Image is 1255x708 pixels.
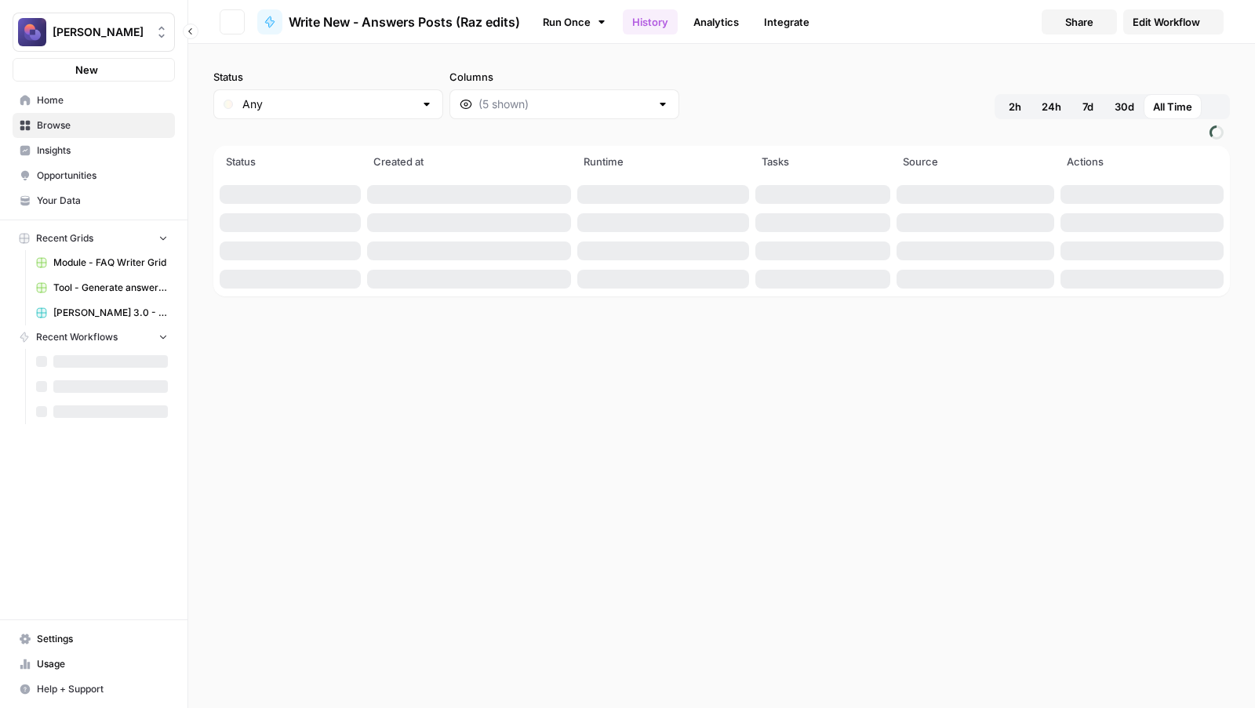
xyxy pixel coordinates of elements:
input: Any [242,96,414,112]
button: 2h [998,94,1032,119]
span: Opportunities [37,169,168,183]
span: Settings [37,632,168,646]
button: Recent Workflows [13,325,175,349]
span: Module - FAQ Writer Grid [53,256,168,270]
label: Status [213,69,443,85]
button: Help + Support [13,677,175,702]
span: 7d [1082,99,1093,114]
span: [PERSON_NAME] 3.0 - Answers (9).csv [53,306,168,320]
a: Usage [13,652,175,677]
span: Tool - Generate answers paragraph Grid [53,281,168,295]
button: 30d [1105,94,1144,119]
span: Insights [37,143,168,158]
span: Edit Workflow [1133,14,1200,30]
th: Created at [364,146,573,180]
span: Write New - Answers Posts (Raz edits) [289,13,520,31]
a: Write New - Answers Posts (Raz edits) [257,9,520,34]
button: Recent Grids [13,227,175,250]
span: New [75,62,98,78]
th: Tasks [752,146,893,180]
img: Bardeen Logo [18,18,46,46]
input: (5 shown) [478,96,650,112]
span: Recent Grids [36,231,93,245]
button: 24h [1032,94,1071,119]
span: [PERSON_NAME] [53,24,147,40]
a: Analytics [684,9,748,34]
span: Usage [37,657,168,671]
span: Help + Support [37,682,168,696]
span: 24h [1042,99,1061,114]
span: 30d [1115,99,1134,114]
span: Home [37,93,168,107]
button: New [13,58,175,82]
button: Share [1042,9,1117,34]
a: Opportunities [13,163,175,188]
th: Actions [1057,146,1227,180]
a: Insights [13,138,175,163]
a: Settings [13,626,175,652]
a: History [623,9,678,34]
th: Runtime [574,146,753,180]
a: Your Data [13,188,175,213]
a: Module - FAQ Writer Grid [29,250,175,275]
a: Tool - Generate answers paragraph Grid [29,275,175,300]
span: Browse [37,118,168,133]
button: 7d [1071,94,1105,119]
a: Edit Workflow [1123,9,1224,34]
a: [PERSON_NAME] 3.0 - Answers (9).csv [29,300,175,325]
span: Share [1065,14,1093,30]
span: 2h [1009,99,1021,114]
a: Run Once [533,9,617,35]
button: Workspace: Bardeen [13,13,175,52]
a: Integrate [755,9,819,34]
a: Home [13,88,175,113]
span: All Time [1153,99,1192,114]
span: Your Data [37,194,168,208]
span: Recent Workflows [36,330,118,344]
label: Columns [449,69,679,85]
th: Source [893,146,1058,180]
a: Browse [13,113,175,138]
th: Status [216,146,364,180]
